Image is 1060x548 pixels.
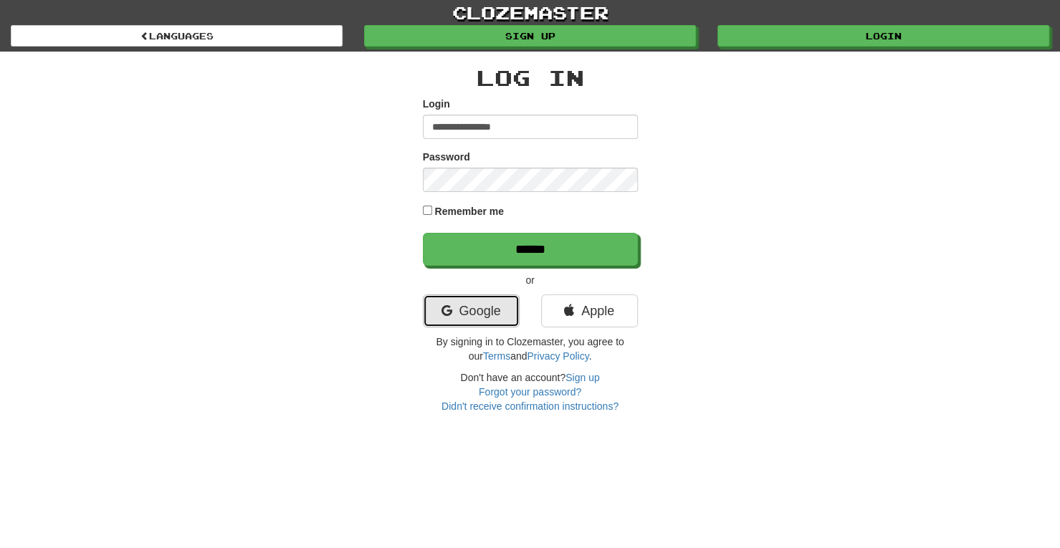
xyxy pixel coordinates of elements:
a: Apple [541,294,638,327]
label: Remember me [434,204,504,218]
a: Languages [11,25,343,47]
label: Login [423,97,450,111]
a: Privacy Policy [527,350,588,362]
a: Sign up [364,25,696,47]
div: Don't have an account? [423,370,638,413]
a: Didn't receive confirmation instructions? [441,400,619,412]
a: Terms [483,350,510,362]
label: Password [423,150,470,164]
a: Login [717,25,1049,47]
p: By signing in to Clozemaster, you agree to our and . [423,335,638,363]
a: Google [423,294,520,327]
h2: Log In [423,66,638,90]
a: Sign up [565,372,599,383]
a: Forgot your password? [479,386,581,398]
p: or [423,273,638,287]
